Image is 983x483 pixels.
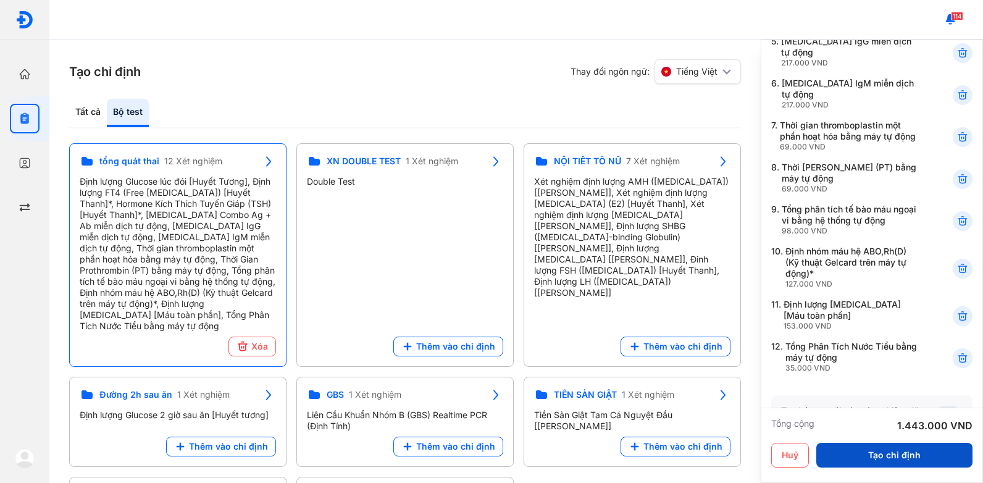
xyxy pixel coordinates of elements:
span: Tiếng Việt [676,66,717,77]
div: 7. [771,120,922,152]
div: 127.000 VND [785,279,922,289]
div: 9. [771,204,922,236]
div: 153.000 VND [784,321,922,331]
div: Tạo bộ test với các xét nghiệm đã chọn [781,405,933,427]
button: Thêm vào chỉ định [621,337,730,356]
span: TIỀN SẢN GIẬT [554,389,617,400]
span: Thêm vào chỉ định [416,441,495,452]
div: 217.000 VND [782,100,922,110]
div: Xét nghiệm định lượng AMH ([MEDICAL_DATA]) [[PERSON_NAME]], Xét nghiệm định lượng [MEDICAL_DATA] ... [534,176,730,298]
div: 11. [771,299,922,331]
span: Đường 2h sau ăn [99,389,172,400]
div: Tổng Phân Tích Nước Tiểu bằng máy tự động [785,341,922,373]
button: Tạo chỉ định [816,443,973,468]
div: Tất cả [69,99,107,127]
span: XN DOUBLE TEST [327,156,401,167]
h3: Tạo chỉ định [69,63,141,80]
img: logo [15,448,35,468]
div: 217.000 VND [781,58,922,68]
span: tổng quát thai [99,156,159,167]
div: [MEDICAL_DATA] IgG miễn dịch tự động [781,36,922,68]
div: Bộ test [107,99,149,127]
div: Định lượng Glucose 2 giờ sau ăn [Huyết tương] [80,409,276,421]
button: Xóa [228,337,276,356]
div: Định nhóm máu hệ ABO,Rh(D) (Kỹ thuật Gelcard trên máy tự động)* [785,246,922,289]
button: Thêm vào chỉ định [393,337,503,356]
span: NỘI TIẾT TỐ NỮ [554,156,621,167]
span: 1 Xét nghiệm [406,156,458,167]
span: 1 Xét nghiệm [349,389,401,400]
div: Tổng phân tích tế bào máu ngoại vi bằng hệ thống tự động [782,204,922,236]
span: 7 Xét nghiệm [626,156,680,167]
span: Thêm vào chỉ định [643,341,722,352]
div: 98.000 VND [782,226,922,236]
button: Thêm vào chỉ định [393,437,503,456]
div: 5. [771,36,922,68]
div: 12. [771,341,922,373]
div: Liên Cầu Khuẩn Nhóm B (GBS) Realtime PCR (Định Tính) [307,409,503,432]
div: Tiền Sản Giật Tam Cá Nguyệt Đầu [[PERSON_NAME]] [534,409,730,432]
div: Tổng cộng [771,418,814,433]
div: 8. [771,162,922,194]
div: Thay đổi ngôn ngữ: [571,59,741,84]
div: 1.443.000 VND [897,418,973,433]
span: Thêm vào chỉ định [643,441,722,452]
div: Định lượng [MEDICAL_DATA] [Máu toàn phần] [784,299,922,331]
div: Thời gian thromboplastin một phần hoạt hóa bằng máy tự động [780,120,922,152]
span: 12 Xét nghiệm [164,156,222,167]
span: 114 [951,12,963,20]
div: Thời [PERSON_NAME] (PT) bằng máy tự động [782,162,922,194]
div: Định lượng Glucose lúc đói [Huyết Tương], Định lượng FT4 (Free [MEDICAL_DATA]) [Huyết Thanh]*, Ho... [80,176,276,332]
div: 69.000 VND [780,142,922,152]
button: Huỷ [771,443,809,468]
img: logo [15,10,34,29]
div: [MEDICAL_DATA] IgM miễn dịch tự động [782,78,922,110]
span: Thêm vào chỉ định [189,441,268,452]
span: Thêm vào chỉ định [416,341,495,352]
div: Double Test [307,176,503,187]
button: Thêm vào chỉ định [621,437,730,456]
div: 35.000 VND [785,363,922,373]
span: 1 Xét nghiệm [622,389,674,400]
span: 1 Xét nghiệm [177,389,230,400]
span: Xóa [251,341,268,352]
div: 6. [771,78,922,110]
div: 10. [771,246,922,289]
span: GBS [327,389,344,400]
div: 69.000 VND [782,184,922,194]
button: Thêm vào chỉ định [166,437,276,456]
